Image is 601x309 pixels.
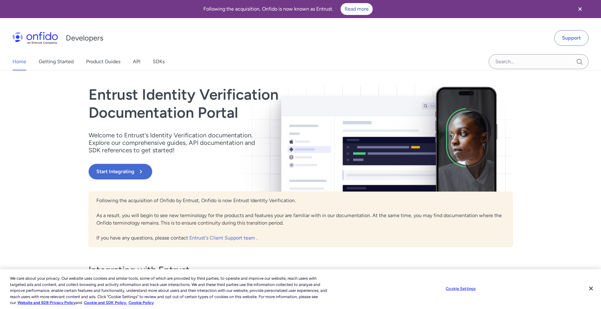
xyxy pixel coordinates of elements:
[441,283,480,295] button: Cookie Settings
[84,300,127,305] a: Cookie and SDK Policy.
[89,164,152,179] button: Start Integrating
[89,164,385,179] a: Start Integrating
[576,5,584,13] svg: Close banner
[89,86,385,121] h1: Entrust Identity Verification Documentation Portal
[17,300,75,305] a: More information about our cookie policy., opens in a new tab
[569,1,592,17] button: Close banner
[341,3,373,15] a: Read more
[554,30,589,46] a: Support
[39,53,74,70] a: Getting Started
[153,53,165,70] a: SDKs
[66,33,103,43] h1: Developers
[7,3,569,15] div: Following the acquisition, Onfido is now known as Entrust.
[12,53,26,70] a: Home
[489,54,589,69] input: Onfido search input field
[133,53,140,70] a: API
[86,53,120,70] a: Product Guides
[89,264,513,276] h3: Integrating with Entrust
[12,32,58,44] img: Onfido Logo
[128,300,154,305] a: Cookie Policy
[189,235,256,241] a: Entrust's Client Support team
[89,192,513,247] div: Following the acquisition of Onfido by Entrust, Onfido is now Entrust Identity Verification. As a...
[584,282,598,295] button: Close
[10,275,331,306] div: We care about your privacy. Our website uses cookies and similar tools, some of which are provide...
[89,131,263,154] p: Welcome to Entrust’s Identity Verification documentation. Explore our comprehensive guides, API d...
